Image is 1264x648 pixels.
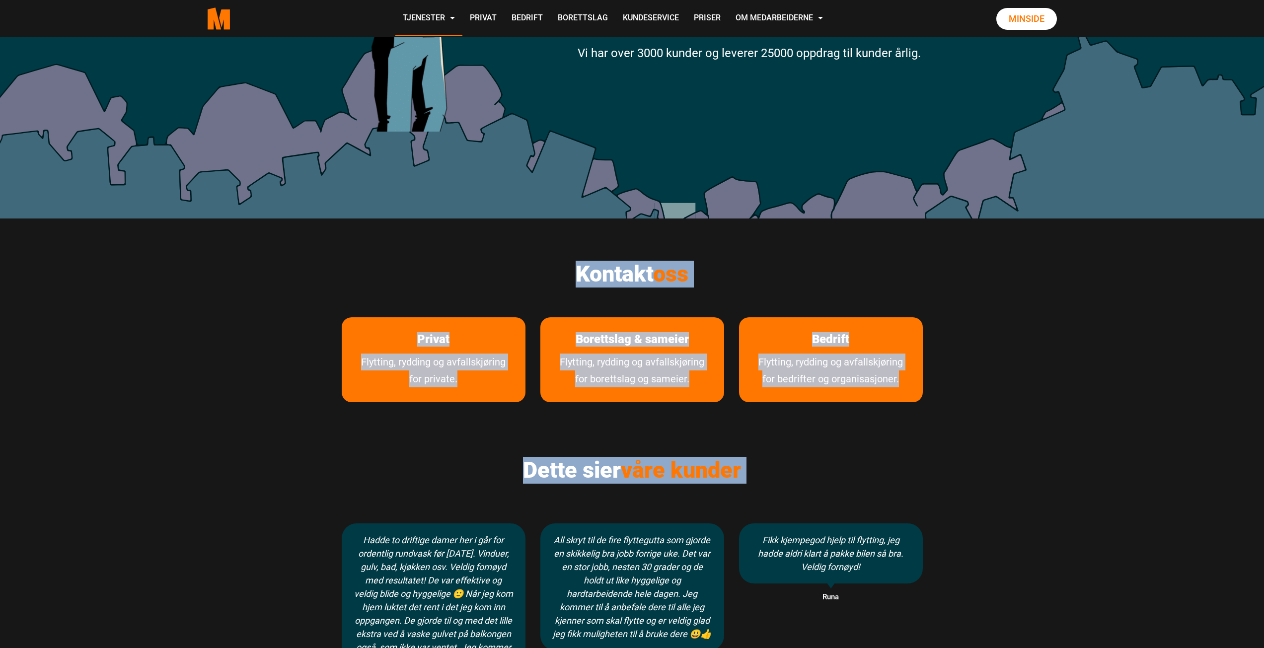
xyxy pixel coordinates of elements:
[653,261,688,287] span: oss
[561,317,704,361] a: Les mer om Borettslag & sameier
[540,354,724,402] a: Tjenester for borettslag og sameier
[578,46,921,60] span: Vi har over 3000 kunder og leverer 25000 oppdrag til kunder årlig.
[342,354,525,402] a: Flytting, rydding og avfallskjøring for private.
[686,1,728,36] a: Priser
[462,1,504,36] a: Privat
[342,261,923,288] h2: Kontakt
[621,457,741,483] span: våre kunder
[550,1,615,36] a: Borettslag
[797,317,864,361] a: les mer om Bedrift
[395,1,462,36] a: Tjenester
[615,1,686,36] a: Kundeservice
[739,354,923,402] a: Tjenester vi tilbyr bedrifter og organisasjoner
[342,457,923,484] h2: Dette sier
[402,317,464,361] a: les mer om Privat
[728,1,830,36] a: Om Medarbeiderne
[739,591,923,604] span: Runa
[739,523,923,583] div: Fikk kjempegod hjelp til flytting, jeg hadde aldri klart å pakke bilen så bra. Veldig fornøyd!
[996,8,1057,30] a: Minside
[504,1,550,36] a: Bedrift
